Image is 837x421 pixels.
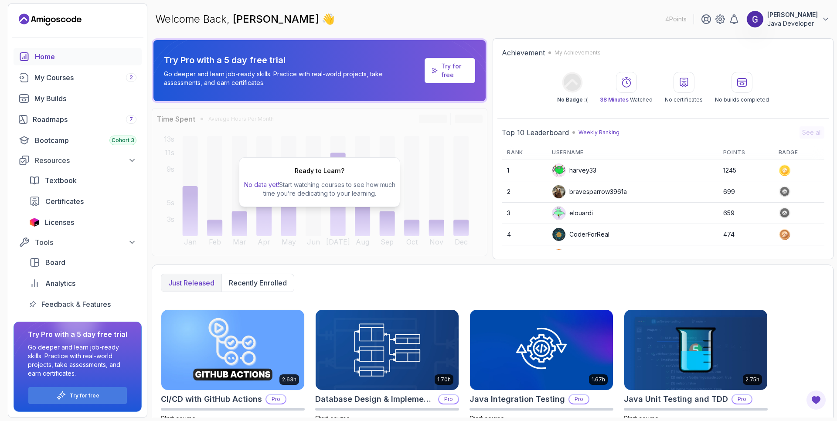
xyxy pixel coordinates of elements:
span: No data yet! [244,181,279,188]
p: 1.70h [437,376,451,383]
span: 👋 [322,12,335,27]
button: Tools [14,234,142,250]
div: Tools [35,237,136,248]
a: roadmaps [14,111,142,128]
div: bravesparrow3961a [552,185,627,199]
a: analytics [24,275,142,292]
p: 4 Points [665,15,687,24]
div: My Builds [34,93,136,104]
span: Licenses [45,217,74,227]
div: My Courses [34,72,136,83]
td: 474 [718,224,773,245]
div: Bootcamp [35,135,136,146]
button: user profile image[PERSON_NAME]Java Developer [746,10,830,28]
p: Start watching courses to see how much time you’re dedicating to your learning. [243,180,396,198]
th: Badge [773,146,824,160]
div: Resources [35,155,136,166]
h2: Top 10 Leaderboard [502,127,569,138]
td: 317 [718,245,773,267]
td: 1 [502,160,547,181]
button: Just released [161,274,221,292]
a: Try for free [425,58,475,83]
img: jetbrains icon [29,218,40,227]
td: 659 [718,203,773,224]
td: 1245 [718,160,773,181]
h2: Database Design & Implementation [315,393,435,405]
p: Watched [600,96,653,103]
img: user profile image [552,185,565,198]
p: Welcome Back, [155,12,335,26]
p: Pro [439,395,458,404]
img: CI/CD with GitHub Actions card [161,310,304,390]
p: Just released [168,278,214,288]
div: Home [35,51,136,62]
p: Pro [266,395,286,404]
p: Java Developer [767,19,818,28]
img: Database Design & Implementation card [316,310,459,390]
h2: Java Integration Testing [470,393,565,405]
img: user profile image [747,11,763,27]
p: Pro [569,395,589,404]
a: home [14,48,142,65]
p: Weekly Ranking [578,129,619,136]
a: Landing page [19,13,82,27]
a: Try for free [441,62,468,79]
a: textbook [24,172,142,189]
img: default monster avatar [552,207,565,220]
a: feedback [24,295,142,313]
p: 2.63h [282,376,296,383]
button: Recently enrolled [221,274,294,292]
span: Board [45,257,65,268]
h2: CI/CD with GitHub Actions [161,393,262,405]
button: Resources [14,153,142,168]
p: No builds completed [715,96,769,103]
span: [PERSON_NAME] [233,13,322,25]
a: board [24,254,142,271]
h2: Ready to Learn? [295,166,344,175]
p: 1.67h [592,376,605,383]
img: user profile image [552,249,565,262]
div: CoderForReal [552,227,609,241]
td: 5 [502,245,547,267]
div: wildmongoosefb425 [552,249,629,263]
div: Roadmaps [33,114,136,125]
p: Go deeper and learn job-ready skills. Practice with real-world projects, take assessments, and ea... [164,70,421,87]
p: Go deeper and learn job-ready skills. Practice with real-world projects, take assessments, and ea... [28,343,127,378]
iframe: chat widget [783,367,837,408]
img: Java Integration Testing card [470,310,613,390]
th: Rank [502,146,547,160]
img: default monster avatar [552,164,565,177]
div: harvey33 [552,163,596,177]
a: builds [14,90,142,107]
span: Cohort 3 [112,137,134,144]
h2: Achievement [502,48,545,58]
th: Username [547,146,718,160]
span: Textbook [45,175,77,186]
h2: Java Unit Testing and TDD [624,393,728,405]
span: Analytics [45,278,75,289]
div: elouardi [552,206,593,220]
a: certificates [24,193,142,210]
p: 2.75h [745,376,759,383]
p: Recently enrolled [229,278,287,288]
span: Certificates [45,196,84,207]
th: Points [718,146,773,160]
button: See all [800,126,824,139]
span: 7 [129,116,133,123]
td: 3 [502,203,547,224]
a: licenses [24,214,142,231]
p: My Achievements [555,49,601,56]
td: 4 [502,224,547,245]
a: Try for free [70,392,99,399]
img: user profile image [552,228,565,241]
span: 38 Minutes [600,96,629,103]
td: 2 [502,181,547,203]
span: Feedback & Features [41,299,111,309]
p: Try Pro with a 5 day free trial [164,54,421,66]
span: 2 [129,74,133,81]
a: courses [14,69,142,86]
img: Java Unit Testing and TDD card [624,310,767,390]
p: [PERSON_NAME] [767,10,818,19]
